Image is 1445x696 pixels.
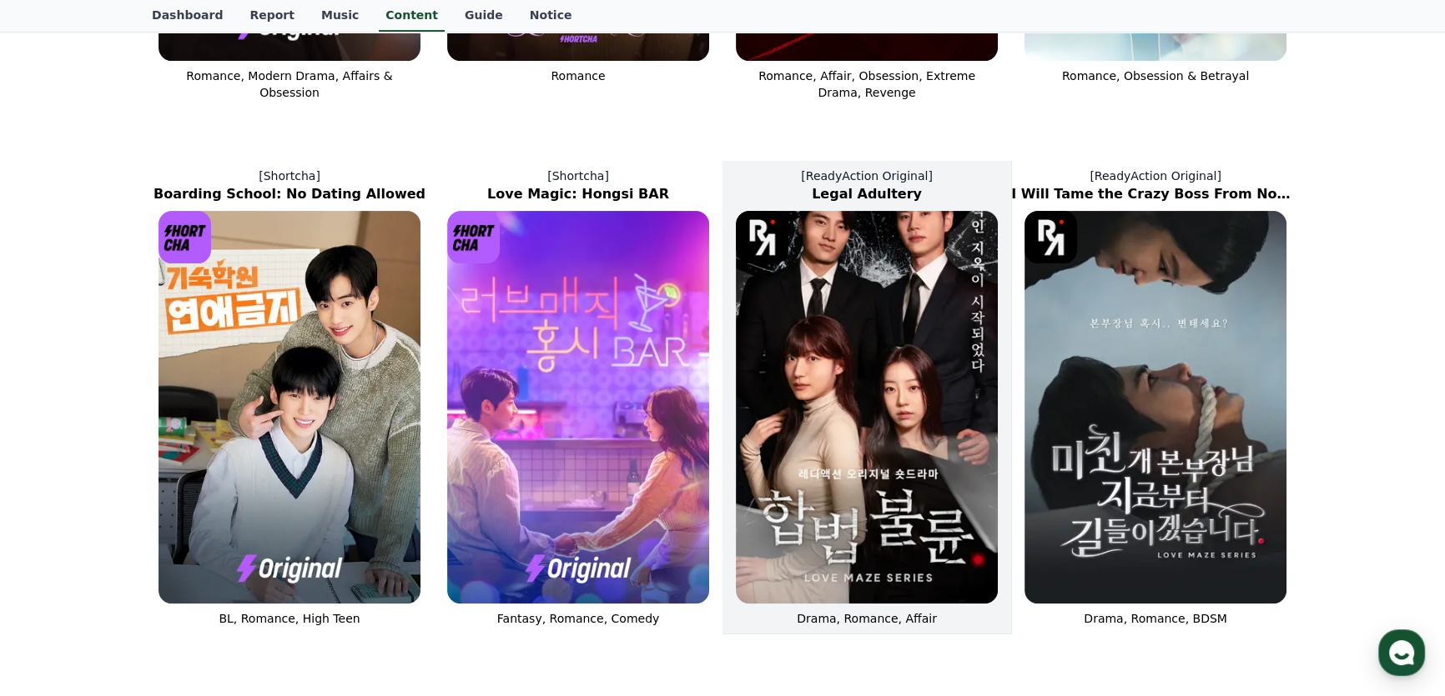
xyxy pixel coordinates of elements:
span: Drama, Romance, BDSM [1084,612,1227,625]
a: Settings [215,528,320,570]
p: [Shortcha] [145,168,434,184]
a: Messages [110,528,215,570]
img: I Will Tame the Crazy Boss From Now On [1025,211,1286,603]
img: [object Object] Logo [1025,211,1077,263]
img: [object Object] Logo [447,211,500,263]
img: Legal Adultery [736,211,998,603]
h2: I Will Tame the Crazy Boss From Now On [1011,184,1300,204]
h2: Boarding School: No Dating Allowed [145,184,434,204]
p: [ReadyAction Original] [1011,168,1300,184]
span: Fantasy, Romance, Comedy [497,612,660,625]
span: Romance [551,69,605,83]
p: [ReadyAction Original] [722,168,1011,184]
img: Love Magic: Hongsi BAR [447,211,709,603]
span: BL, Romance, High Teen [219,612,360,625]
a: Home [5,528,110,570]
h2: Love Magic: Hongsi BAR [434,184,722,204]
h2: Legal Adultery [722,184,1011,204]
span: Home [43,553,72,567]
span: Messages [138,554,188,568]
img: [object Object] Logo [159,211,211,263]
span: Drama, Romance, Affair [797,612,937,625]
span: Settings [247,553,288,567]
a: [ReadyAction Original] I Will Tame the Crazy Boss From Now On I Will Tame the Crazy Boss From Now... [1011,154,1300,640]
p: [Shortcha] [434,168,722,184]
img: [object Object] Logo [736,211,788,263]
a: [Shortcha] Boarding School: No Dating Allowed Boarding School: No Dating Allowed [object Object] ... [145,154,434,640]
span: Romance, Obsession & Betrayal [1062,69,1249,83]
span: Romance, Affair, Obsession, Extreme Drama, Revenge [758,69,975,99]
img: Boarding School: No Dating Allowed [159,211,420,603]
a: [Shortcha] Love Magic: Hongsi BAR Love Magic: Hongsi BAR [object Object] Logo Fantasy, Romance, C... [434,154,722,640]
span: Romance, Modern Drama, Affairs & Obsession [186,69,392,99]
a: [ReadyAction Original] Legal Adultery Legal Adultery [object Object] Logo Drama, Romance, Affair [722,154,1011,640]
